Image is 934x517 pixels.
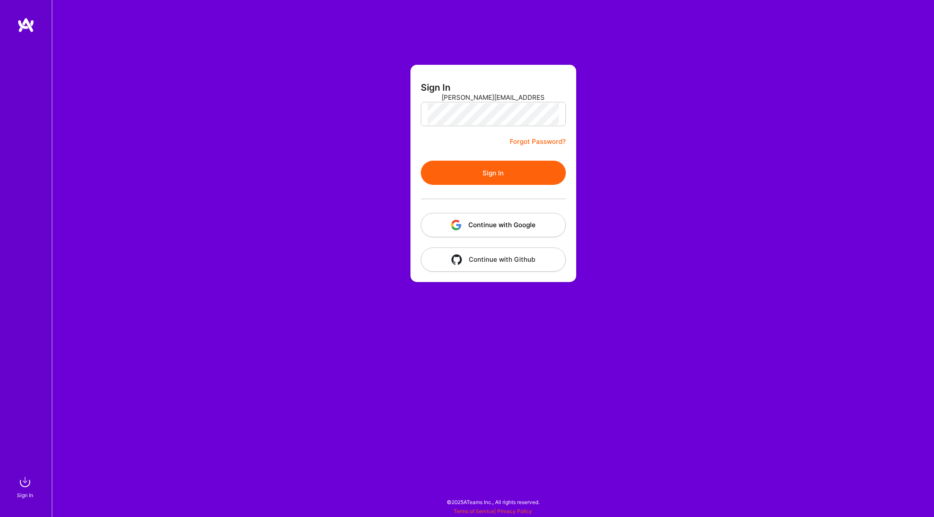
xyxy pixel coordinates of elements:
[16,473,34,491] img: sign in
[497,508,532,514] a: Privacy Policy
[18,473,34,500] a: sign inSign In
[17,17,35,33] img: logo
[17,491,33,500] div: Sign In
[454,508,494,514] a: Terms of Service
[421,213,566,237] button: Continue with Google
[510,136,566,147] a: Forgot Password?
[442,86,545,108] input: Email...
[52,491,934,513] div: © 2025 ATeams Inc., All rights reserved.
[451,254,462,265] img: icon
[421,247,566,272] button: Continue with Github
[451,220,461,230] img: icon
[454,508,532,514] span: |
[421,82,451,93] h3: Sign In
[421,161,566,185] button: Sign In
